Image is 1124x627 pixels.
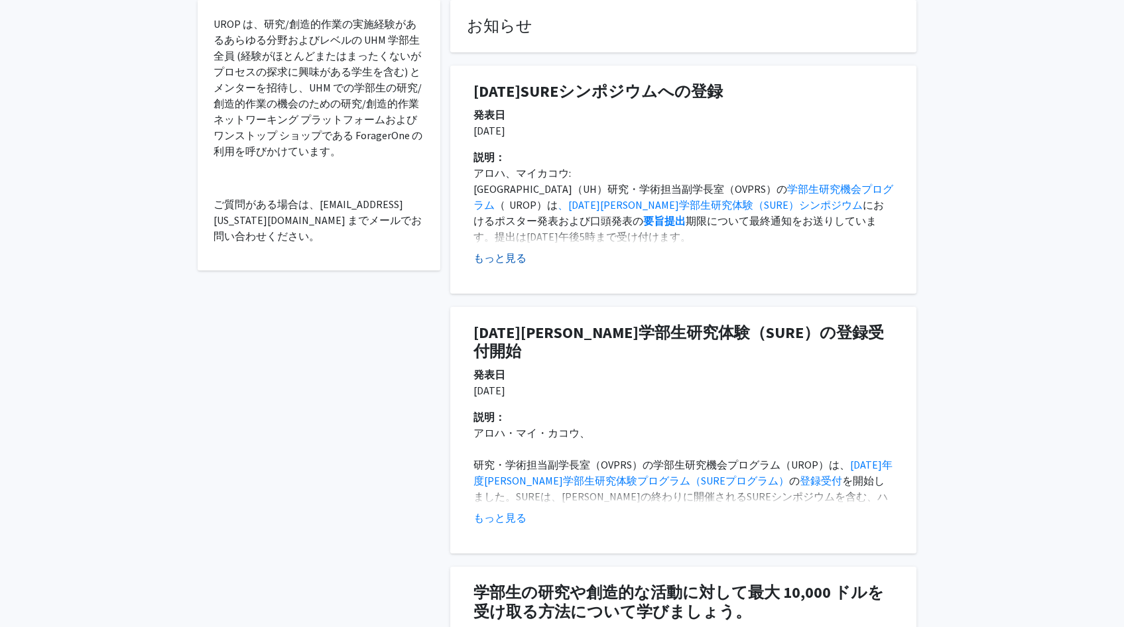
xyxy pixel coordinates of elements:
font: 提出は[DATE]午後5時まで受け付けます。 [495,230,691,243]
font: （ UROP）は [495,198,558,211]
font: UROP は、研究/創造的作業の実施経験があるあらゆる分野およびレベルの UHM 学部生全員 (経験がほとんどまたはまったくないがプロセスの探求に興味がある学生を含む) とメンターを招待し、UH... [214,17,422,158]
font: 期限について最終通知をお送りしています。 [473,214,877,243]
font: におけるポスター発表および口頭発表の [473,198,884,227]
a: 学部生研究機会プログラム [473,182,893,211]
font: 説明： [473,150,505,164]
font: 発表日 [473,368,505,381]
font: ご質問がある場合は、[EMAIL_ADDRESS][US_STATE][DOMAIN_NAME] までメールでお問い合わせください。 [214,198,422,243]
a: 登録受付 [800,474,842,487]
font: お知らせ [467,15,532,36]
a: 要旨提出 [643,214,686,227]
font: もっと見る [473,251,527,264]
iframe: チャット [10,567,56,617]
font: 学部生の研究や創造的な活動に対して最大 10,000 ドルを受け取る方法について学びましょう。 [473,582,884,622]
font: アロハ、マイカコウ: [473,166,571,180]
font: アロハ・マイ・カコウ、 [473,426,590,439]
font: もっと見る [473,511,527,524]
font: [DATE][PERSON_NAME]学部生研究体験（SURE）の登録受付開始 [473,322,884,362]
font: [DATE]SUREシンポジウムへの登録 [473,81,723,101]
font: [GEOGRAPHIC_DATA]（UH）研究・学術担当副学長室（OVPRS）の [473,182,787,196]
font: 説明： [473,410,505,424]
a: 、[DATE][PERSON_NAME]学部生研究体験（SURE）シンポジウム [558,198,863,211]
button: もっと見る [473,250,527,266]
font: 研究・学術担当副学長室（OVPRS）の学部生研究機会プログラム（UROP）は、 [473,458,850,471]
font: [DATE] [473,124,505,137]
font: [DATE] [473,384,505,397]
font: 発表日 [473,108,505,121]
button: もっと見る [473,510,527,526]
font: の [789,474,800,487]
